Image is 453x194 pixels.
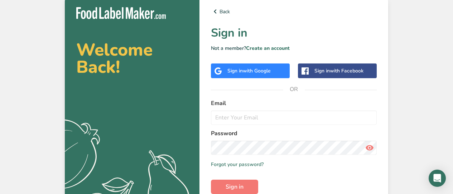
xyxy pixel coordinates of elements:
label: Email [211,99,377,108]
h1: Sign in [211,24,377,42]
a: Forgot your password? [211,161,264,168]
span: with Facebook [330,67,363,74]
h2: Welcome Back! [76,41,188,76]
span: with Google [243,67,271,74]
a: Create an account [246,45,290,52]
p: Not a member? [211,44,377,52]
div: Sign in [314,67,363,75]
a: Back [211,7,377,16]
div: Open Intercom Messenger [429,170,446,187]
img: Food Label Maker [76,7,166,19]
span: Sign in [226,183,244,191]
button: Sign in [211,180,258,194]
span: OR [283,79,305,100]
div: Sign in [227,67,271,75]
label: Password [211,129,377,138]
input: Enter Your Email [211,110,377,125]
